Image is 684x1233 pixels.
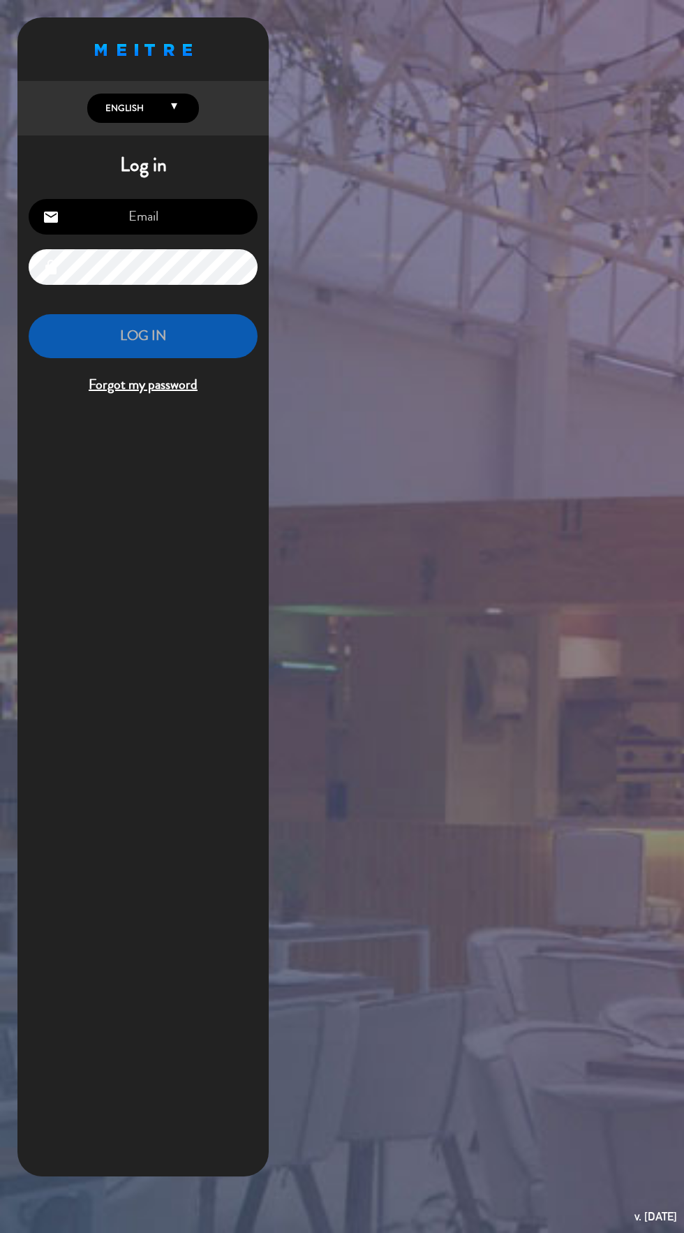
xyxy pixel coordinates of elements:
[29,199,258,235] input: Email
[95,44,192,56] img: MEITRE
[43,259,59,276] i: lock
[43,209,59,226] i: email
[634,1207,677,1226] div: v. [DATE]
[102,101,144,115] span: English
[29,314,258,358] button: LOG IN
[29,374,258,397] span: Forgot my password
[17,154,269,177] h1: Log in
